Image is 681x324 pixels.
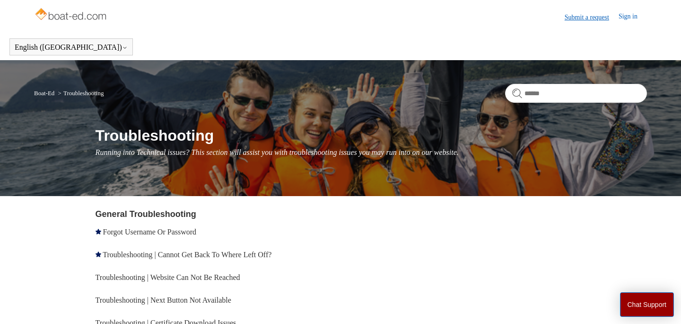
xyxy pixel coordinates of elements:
button: Chat Support [620,292,674,317]
h1: Troubleshooting [96,124,647,147]
a: Troubleshooting | Website Can Not Be Reached [96,273,240,281]
li: Troubleshooting [56,90,104,97]
a: Sign in [619,11,647,23]
a: General Troubleshooting [96,209,196,219]
a: Boat-Ed [34,90,54,97]
a: Troubleshooting | Cannot Get Back To Where Left Off? [103,251,271,259]
p: Running into Technical issues? This section will assist you with troubleshooting issues you may r... [96,147,647,158]
li: Boat-Ed [34,90,56,97]
a: Forgot Username Or Password [103,228,196,236]
img: Boat-Ed Help Center home page [34,6,109,25]
input: Search [505,84,647,103]
button: English ([GEOGRAPHIC_DATA]) [15,43,128,52]
svg: Promoted article [96,252,101,257]
a: Troubleshooting | Next Button Not Available [96,296,231,304]
svg: Promoted article [96,229,101,234]
a: Submit a request [565,12,619,22]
